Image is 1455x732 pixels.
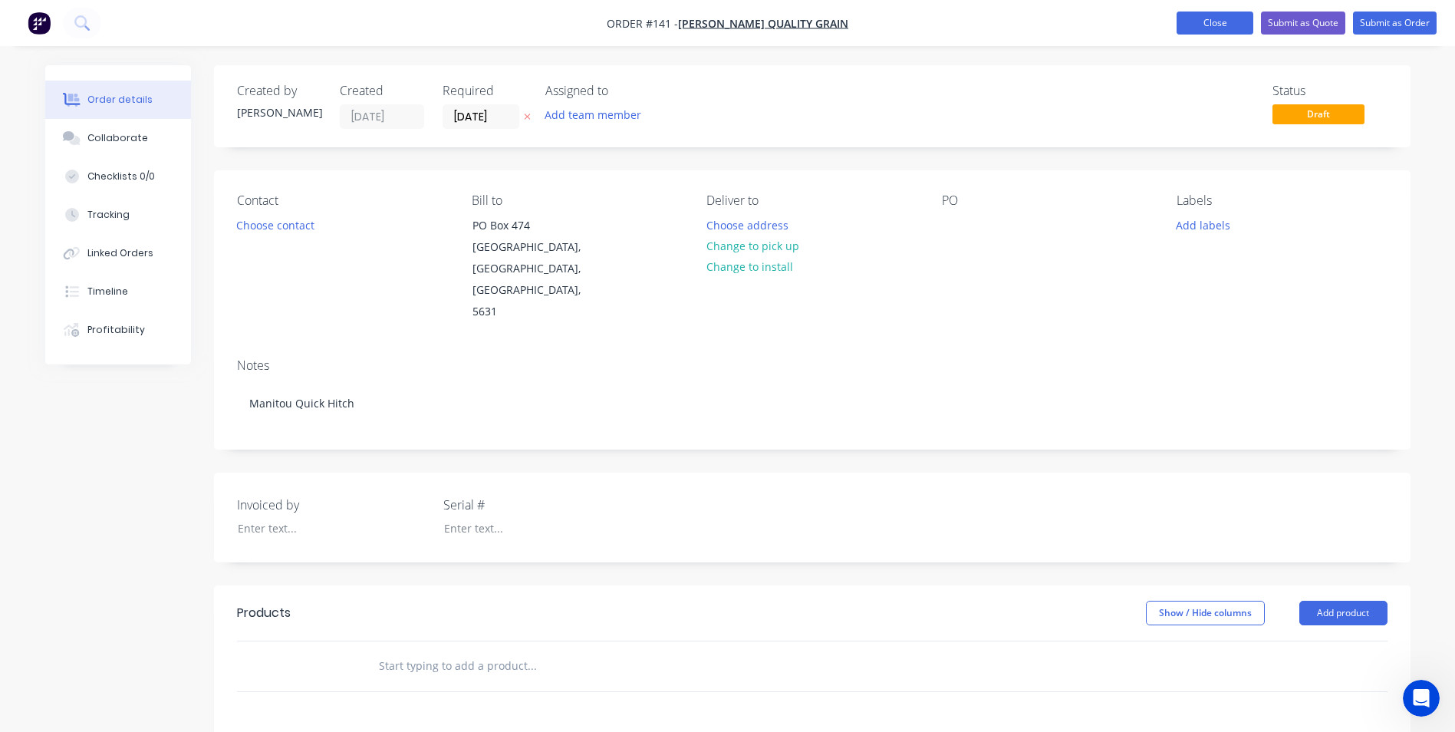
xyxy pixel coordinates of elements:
[698,214,796,235] button: Choose address
[45,234,191,272] button: Linked Orders
[28,12,51,35] img: Factory
[87,208,130,222] div: Tracking
[1299,601,1388,625] button: Add product
[443,496,635,514] label: Serial #
[1261,12,1345,35] button: Submit as Quote
[87,323,145,337] div: Profitability
[459,214,613,323] div: PO Box 474[GEOGRAPHIC_DATA], [GEOGRAPHIC_DATA], [GEOGRAPHIC_DATA], 5631
[472,215,600,236] div: PO Box 474
[87,170,155,183] div: Checklists 0/0
[1353,12,1437,35] button: Submit as Order
[237,193,447,208] div: Contact
[45,81,191,119] button: Order details
[443,84,527,98] div: Required
[1403,680,1440,717] iframe: Intercom live chat
[942,193,1152,208] div: PO
[340,84,424,98] div: Created
[706,193,917,208] div: Deliver to
[1177,193,1387,208] div: Labels
[1272,104,1364,124] span: Draft
[678,16,848,31] a: [PERSON_NAME] Quality Grain
[536,104,649,125] button: Add team member
[228,214,322,235] button: Choose contact
[378,651,685,681] input: Start typing to add a product...
[45,311,191,349] button: Profitability
[45,196,191,234] button: Tracking
[45,272,191,311] button: Timeline
[237,380,1388,427] div: Manitou Quick Hitch
[87,246,153,260] div: Linked Orders
[1272,84,1388,98] div: Status
[472,193,682,208] div: Bill to
[237,604,291,622] div: Products
[237,104,321,120] div: [PERSON_NAME]
[1177,12,1253,35] button: Close
[237,496,429,514] label: Invoiced by
[1146,601,1265,625] button: Show / Hide columns
[45,157,191,196] button: Checklists 0/0
[87,93,153,107] div: Order details
[607,16,678,31] span: Order #141 -
[545,84,699,98] div: Assigned to
[545,104,650,125] button: Add team member
[45,119,191,157] button: Collaborate
[472,236,600,322] div: [GEOGRAPHIC_DATA], [GEOGRAPHIC_DATA], [GEOGRAPHIC_DATA], 5631
[237,84,321,98] div: Created by
[87,285,128,298] div: Timeline
[698,236,807,256] button: Change to pick up
[87,131,148,145] div: Collaborate
[1168,214,1239,235] button: Add labels
[698,256,801,277] button: Change to install
[237,358,1388,373] div: Notes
